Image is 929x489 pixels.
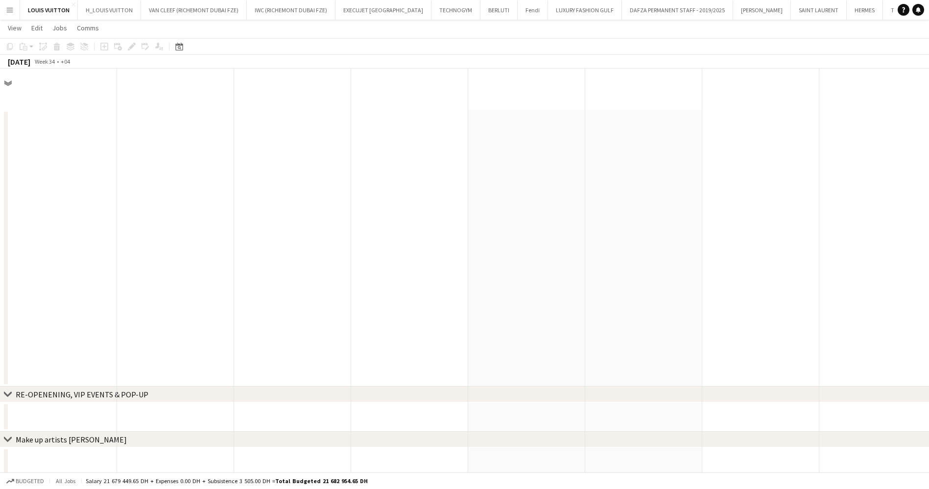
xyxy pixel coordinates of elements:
[73,22,103,34] a: Comms
[86,477,368,485] div: Salary 21 679 449.65 DH + Expenses 0.00 DH + Subsistence 3 505.00 DH =
[20,0,78,20] button: LOUIS VUITTON
[16,390,148,399] div: RE-OPENENING, VIP EVENTS & POP-UP
[733,0,791,20] button: [PERSON_NAME]
[78,0,141,20] button: H_LOUIS VUITTON
[8,57,30,67] div: [DATE]
[31,24,43,32] span: Edit
[431,0,480,20] button: TECHNOGYM
[275,477,368,485] span: Total Budgeted 21 682 954.65 DH
[4,22,25,34] a: View
[5,476,46,487] button: Budgeted
[622,0,733,20] button: DAFZA PERMANENT STAFF - 2019/2025
[61,58,70,65] div: +04
[16,478,44,485] span: Budgeted
[247,0,335,20] button: IWC (RICHEMONT DUBAI FZE)
[48,22,71,34] a: Jobs
[518,0,548,20] button: Fendi
[8,24,22,32] span: View
[847,0,883,20] button: HERMES
[791,0,847,20] button: SAINT LAURENT
[32,58,57,65] span: Week 34
[27,22,47,34] a: Edit
[54,477,77,485] span: All jobs
[52,24,67,32] span: Jobs
[548,0,622,20] button: LUXURY FASHION GULF
[480,0,518,20] button: BERLUTI
[77,24,99,32] span: Comms
[16,435,127,444] div: Make up artists [PERSON_NAME]
[141,0,247,20] button: VAN CLEEF (RICHEMONT DUBAI FZE)
[335,0,431,20] button: EXECUJET [GEOGRAPHIC_DATA]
